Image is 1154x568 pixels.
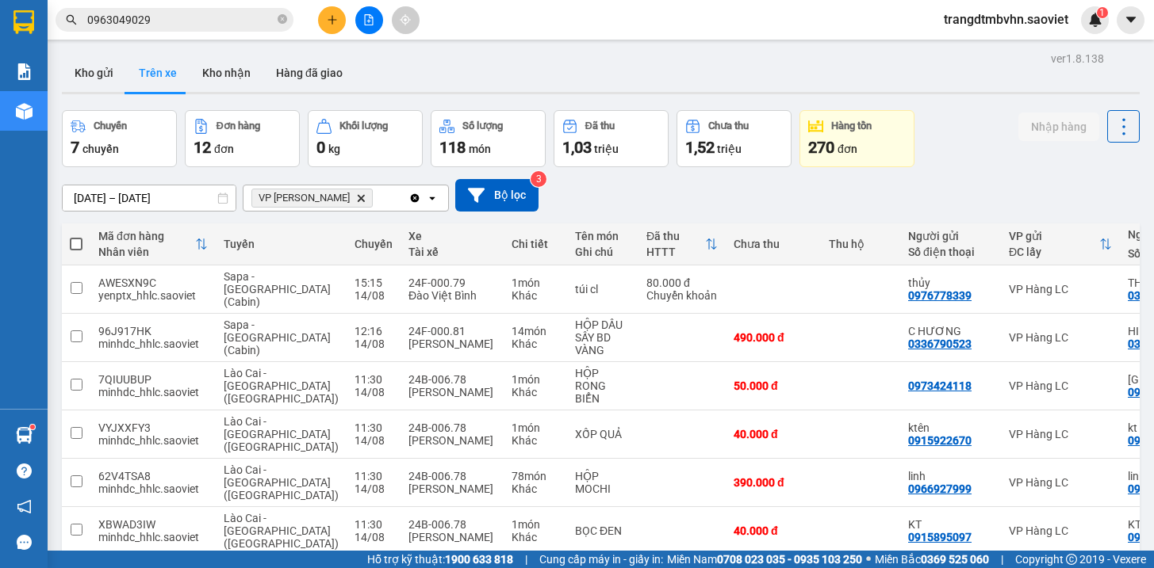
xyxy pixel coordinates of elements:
[908,337,972,350] div: 0336790523
[98,276,208,289] div: AWESXN9C
[646,289,718,302] div: Chuyển khoản
[408,421,496,434] div: 24B-006.78
[30,425,35,429] sup: 1
[512,276,559,289] div: 1 món
[408,325,496,337] div: 24F-000.81
[363,14,374,25] span: file-add
[808,138,834,157] span: 270
[355,421,393,434] div: 11:30
[512,373,559,386] div: 1 món
[667,551,862,568] span: Miền Nam
[98,289,208,302] div: yenptx_hhlc.saoviet
[98,421,208,434] div: VYJXXFY3
[408,192,421,204] svg: Clear all
[512,238,559,250] div: Chi tiết
[224,270,331,308] span: Sapa - [GEOGRAPHIC_DATA] (Cabin)
[98,373,208,386] div: 7QIUUBUP
[355,373,393,386] div: 11:30
[838,143,857,155] span: đơn
[17,499,32,514] span: notification
[575,318,631,356] div: HỘP DÂU SẤY BD VÀNG
[87,11,274,29] input: Tìm tên, số ĐT hoặc mã đơn
[13,10,34,34] img: logo-vxr
[426,192,439,204] svg: open
[224,238,339,250] div: Tuyến
[734,379,813,392] div: 50.000 đ
[575,470,631,495] div: HỘP MOCHI
[575,283,631,295] div: túi cl
[462,120,503,132] div: Số lượng
[908,325,993,337] div: C HƯƠNG
[63,185,236,211] input: Select a date range.
[931,10,1081,29] span: trangdtmbvhn.saoviet
[408,531,496,543] div: [PERSON_NAME]
[318,6,346,34] button: plus
[259,192,350,204] span: VP Gia Lâm
[17,463,32,478] span: question-circle
[355,434,393,447] div: 14/08
[512,518,559,531] div: 1 món
[512,482,559,495] div: Khác
[512,531,559,543] div: Khác
[1009,331,1112,344] div: VP Hàng LC
[408,518,496,531] div: 24B-006.78
[585,120,615,132] div: Đã thu
[251,189,373,208] span: VP Gia Lâm, close by backspace
[525,551,527,568] span: |
[98,325,208,337] div: 96J917HK
[217,120,260,132] div: Đơn hàng
[734,331,813,344] div: 490.000 đ
[646,230,705,242] div: Đã thu
[355,531,393,543] div: 14/08
[575,524,631,537] div: BỌC ĐEN
[1009,379,1112,392] div: VP Hàng LC
[455,179,539,212] button: Bộ lọc
[16,103,33,120] img: warehouse-icon
[1097,7,1108,18] sup: 1
[194,138,211,157] span: 12
[646,276,718,289] div: 80.000 đ
[431,110,546,167] button: Số lượng118món
[1009,524,1112,537] div: VP Hàng LC
[278,14,287,24] span: close-circle
[908,246,993,258] div: Số điện thoại
[594,143,619,155] span: triệu
[16,427,33,444] img: warehouse-icon
[355,470,393,482] div: 11:30
[98,531,208,543] div: minhdc_hhlc.saoviet
[1117,6,1144,34] button: caret-down
[408,373,496,386] div: 24B-006.78
[708,120,749,132] div: Chưa thu
[400,14,411,25] span: aim
[1001,551,1003,568] span: |
[908,482,972,495] div: 0966927999
[1009,476,1112,489] div: VP Hàng LC
[98,434,208,447] div: minhdc_hhlc.saoviet
[829,238,892,250] div: Thu hộ
[224,463,339,501] span: Lào Cai - [GEOGRAPHIC_DATA] ([GEOGRAPHIC_DATA])
[408,434,496,447] div: [PERSON_NAME]
[1009,230,1099,242] div: VP gửi
[1009,246,1099,258] div: ĐC lấy
[908,434,972,447] div: 0915922670
[392,6,420,34] button: aim
[1066,554,1077,565] span: copyright
[575,428,631,440] div: XỐP QUẢ
[224,367,339,405] span: Lào Cai - [GEOGRAPHIC_DATA] ([GEOGRAPHIC_DATA])
[71,138,79,157] span: 7
[278,13,287,28] span: close-circle
[263,54,355,92] button: Hàng đã giao
[921,553,989,566] strong: 0369 525 060
[734,524,813,537] div: 40.000 đ
[908,276,993,289] div: thủy
[355,482,393,495] div: 14/08
[327,14,338,25] span: plus
[355,6,383,34] button: file-add
[355,238,393,250] div: Chuyến
[62,54,126,92] button: Kho gửi
[685,138,715,157] span: 1,52
[512,337,559,350] div: Khác
[355,276,393,289] div: 15:15
[355,289,393,302] div: 14/08
[1099,7,1105,18] span: 1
